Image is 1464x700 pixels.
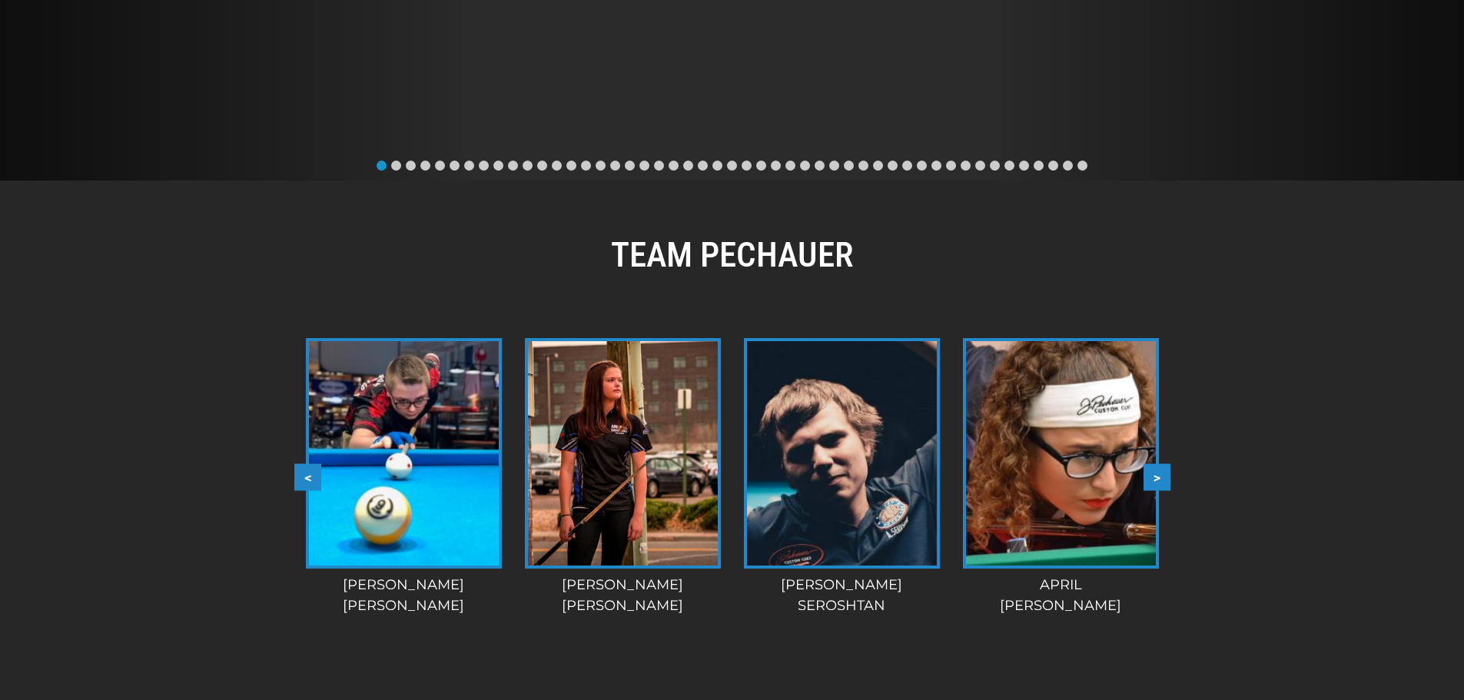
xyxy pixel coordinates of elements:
[294,463,1170,490] div: Carousel Navigation
[958,338,1164,616] a: April[PERSON_NAME]
[300,575,507,616] div: [PERSON_NAME] [PERSON_NAME]
[520,575,726,616] div: [PERSON_NAME] [PERSON_NAME]
[528,341,718,566] img: amanda-c-1-e1555337534391.jpg
[739,575,945,616] div: [PERSON_NAME] Seroshtan
[966,341,1156,566] img: April-225x320.jpg
[739,338,945,616] a: [PERSON_NAME]Seroshtan
[1144,463,1170,490] button: >
[958,575,1164,616] div: April [PERSON_NAME]
[309,341,499,566] img: alex-bryant-225x320.jpg
[747,341,937,566] img: andrei-1-225x320.jpg
[300,338,507,616] a: [PERSON_NAME][PERSON_NAME]
[294,463,321,490] button: <
[520,338,726,616] a: [PERSON_NAME][PERSON_NAME]
[294,234,1170,276] h2: TEAM PECHAUER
